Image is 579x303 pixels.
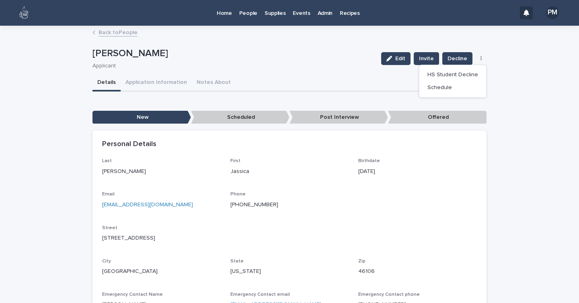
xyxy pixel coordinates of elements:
span: Email [102,192,115,197]
span: Emergency Contact phone [358,292,420,297]
span: First [230,159,240,163]
span: Last [102,159,112,163]
p: 46106 [358,267,477,276]
span: Zip [358,259,365,264]
p: [PERSON_NAME] [92,48,375,59]
p: Scheduled [191,111,289,124]
span: City [102,259,111,264]
p: Applicant [92,63,372,69]
p: New [92,111,191,124]
a: [PHONE_NUMBER] [230,202,278,207]
span: State [230,259,244,264]
span: Edit [395,56,405,61]
button: Details [92,75,121,92]
a: Back toPeople [99,27,138,37]
span: Street [102,226,117,230]
button: Application Information [121,75,192,92]
button: Decline [442,52,472,65]
p: Jassica [230,167,349,176]
span: Invite [419,55,434,63]
button: Edit [381,52,411,65]
a: [EMAIL_ADDRESS][DOMAIN_NAME] [102,202,193,207]
span: Emergency Contact email [230,292,290,297]
h2: Personal Details [102,140,156,149]
img: 80hjoBaRqlyywVK24fQd [16,5,32,21]
span: Decline [448,55,467,63]
button: Notes About [192,75,236,92]
p: Post Interview [289,111,388,124]
span: Schedule [427,83,452,92]
span: HS Student Decline [427,71,478,79]
p: [GEOGRAPHIC_DATA] [102,267,221,276]
div: PM [546,6,559,19]
button: Invite [414,52,439,65]
p: [DATE] [358,167,477,176]
span: Emergency Contact Name [102,292,163,297]
p: [PERSON_NAME] [102,167,221,176]
span: Birthdate [358,159,380,163]
span: Phone [230,192,246,197]
p: Offered [388,111,487,124]
p: [STREET_ADDRESS] [102,234,477,242]
p: [US_STATE] [230,267,349,276]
